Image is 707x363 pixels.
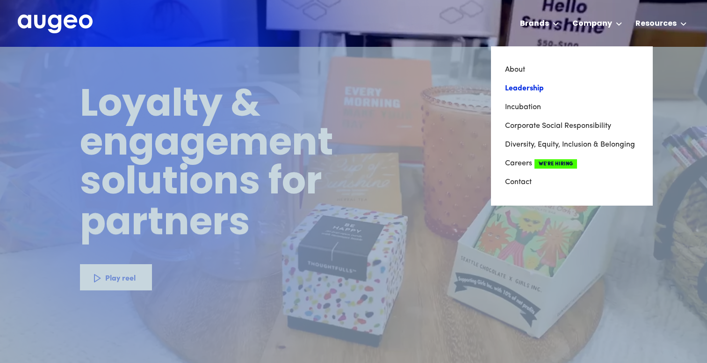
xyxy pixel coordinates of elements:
[534,159,577,169] span: We're Hiring
[505,154,639,173] a: CareersWe're Hiring
[635,18,677,30] div: Resources
[505,60,639,79] a: About
[18,15,93,34] a: home
[505,79,639,98] a: Leadership
[572,18,612,30] div: Company
[491,46,653,206] nav: Company
[520,18,549,30] div: Brands
[505,117,639,135] a: Corporate Social Responsibility
[505,98,639,117] a: Incubation
[505,135,639,154] a: Diversity, Equity, Inclusion & Belonging
[505,173,639,192] a: Contact
[18,15,93,34] img: Augeo's full logo in white.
